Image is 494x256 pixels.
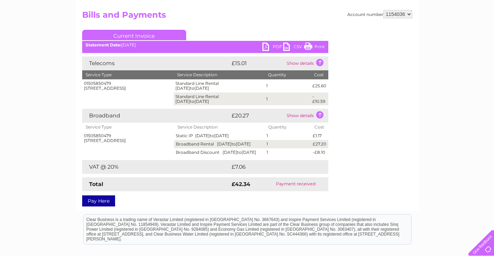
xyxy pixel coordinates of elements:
a: Pay Here [82,195,115,206]
td: Standard Line Rental [DATE] [DATE] [174,92,265,106]
span: to [190,99,194,104]
a: Print [304,43,325,53]
th: Quantity [265,123,311,132]
a: Telecoms [409,29,430,35]
td: 1 [265,79,311,92]
strong: Total [89,181,103,187]
h2: Bills and Payments [82,10,412,23]
span: to [210,133,214,138]
td: £1.17 [311,132,328,140]
td: Payment received [263,177,328,191]
td: Show details [285,109,328,123]
td: £7.06 [230,160,312,174]
a: Log out [471,29,488,35]
a: Blog [434,29,444,35]
td: -£10.59 [311,92,328,106]
td: 1 [265,132,311,140]
span: to [190,86,194,91]
td: £25.60 [311,79,328,92]
td: £20.27 [230,109,285,123]
td: £15.01 [230,56,285,70]
b: Statement Date: [86,42,121,47]
img: logo.png [17,18,53,39]
a: Contact [448,29,465,35]
a: Water [372,29,385,35]
th: Cost [311,70,328,79]
a: 0333 014 3131 [363,3,411,12]
div: [DATE] [82,43,328,47]
a: Energy [389,29,405,35]
strong: £42.34 [232,181,250,187]
td: £27.20 [311,140,328,148]
span: to [237,150,242,155]
td: VAT @ 20% [82,160,230,174]
span: to [232,141,236,147]
th: Cost [311,123,328,132]
td: Standard Line Rental [DATE] [DATE] [174,79,265,92]
div: 01505850479 [STREET_ADDRESS] [84,81,172,91]
td: Broadband Rental [DATE] [DATE] [174,140,265,148]
td: Show details [285,56,328,70]
div: 01505850479 [STREET_ADDRESS] [84,133,172,143]
td: 1 [265,92,311,106]
div: Clear Business is a trading name of Verastar Limited (registered in [GEOGRAPHIC_DATA] No. 3667643... [84,4,411,34]
th: Service Description [174,123,265,132]
td: -£8.10 [311,148,328,157]
td: Broadband Discount [DATE] [DATE] [174,148,265,157]
td: Static IP [DATE] [DATE] [174,132,265,140]
td: Broadband [82,109,230,123]
th: Service Type [82,70,174,79]
td: 1 [265,140,311,148]
div: Account number [347,10,412,18]
th: Quantity [265,70,311,79]
th: Service Description [174,70,265,79]
th: Service Type [82,123,174,132]
td: 1 [265,148,311,157]
a: CSV [283,43,304,53]
a: Current Invoice [82,30,186,40]
a: PDF [262,43,283,53]
td: Telecoms [82,56,230,70]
